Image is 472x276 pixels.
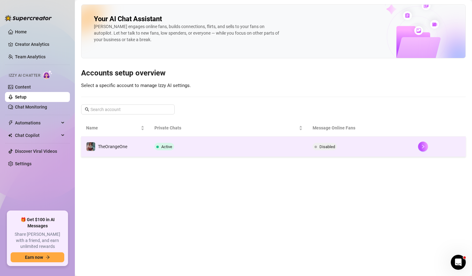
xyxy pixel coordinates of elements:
[5,15,52,21] img: logo-BBDzfeDw.svg
[86,142,95,151] img: TheOrangeOne
[9,73,40,79] span: Izzy AI Chatter
[81,83,191,88] span: Select a specific account to manage Izzy AI settings.
[81,119,149,137] th: Name
[98,144,127,149] span: TheOrangeOne
[8,120,13,125] span: thunderbolt
[15,85,31,90] a: Content
[11,217,64,229] span: 🎁 Get $100 in AI Messages
[94,23,281,43] div: [PERSON_NAME] engages online fans, builds connections, flirts, and sells to your fans on autopilo...
[11,231,64,250] span: Share [PERSON_NAME] with a friend, and earn unlimited rewards
[15,39,65,49] a: Creator Analytics
[94,15,162,23] h2: Your AI Chat Assistant
[25,255,43,260] span: Earn now
[319,144,335,149] span: Disabled
[15,149,57,154] a: Discover Viral Videos
[8,133,12,138] img: Chat Copilot
[421,144,425,149] span: right
[451,255,466,270] iframe: Intercom live chat
[308,119,413,137] th: Message Online Fans
[161,144,172,149] span: Active
[15,54,46,59] a: Team Analytics
[43,70,52,79] img: AI Chatter
[81,68,466,78] h3: Accounts setup overview
[149,119,308,137] th: Private Chats
[46,255,50,259] span: arrow-right
[85,107,89,112] span: search
[15,118,59,128] span: Automations
[418,142,428,152] button: right
[15,161,32,166] a: Settings
[90,106,166,113] input: Search account
[15,94,27,99] a: Setup
[154,124,298,131] span: Private Chats
[15,104,47,109] a: Chat Monitoring
[15,29,27,34] a: Home
[11,252,64,262] button: Earn nowarrow-right
[15,130,59,140] span: Chat Copilot
[86,124,139,131] span: Name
